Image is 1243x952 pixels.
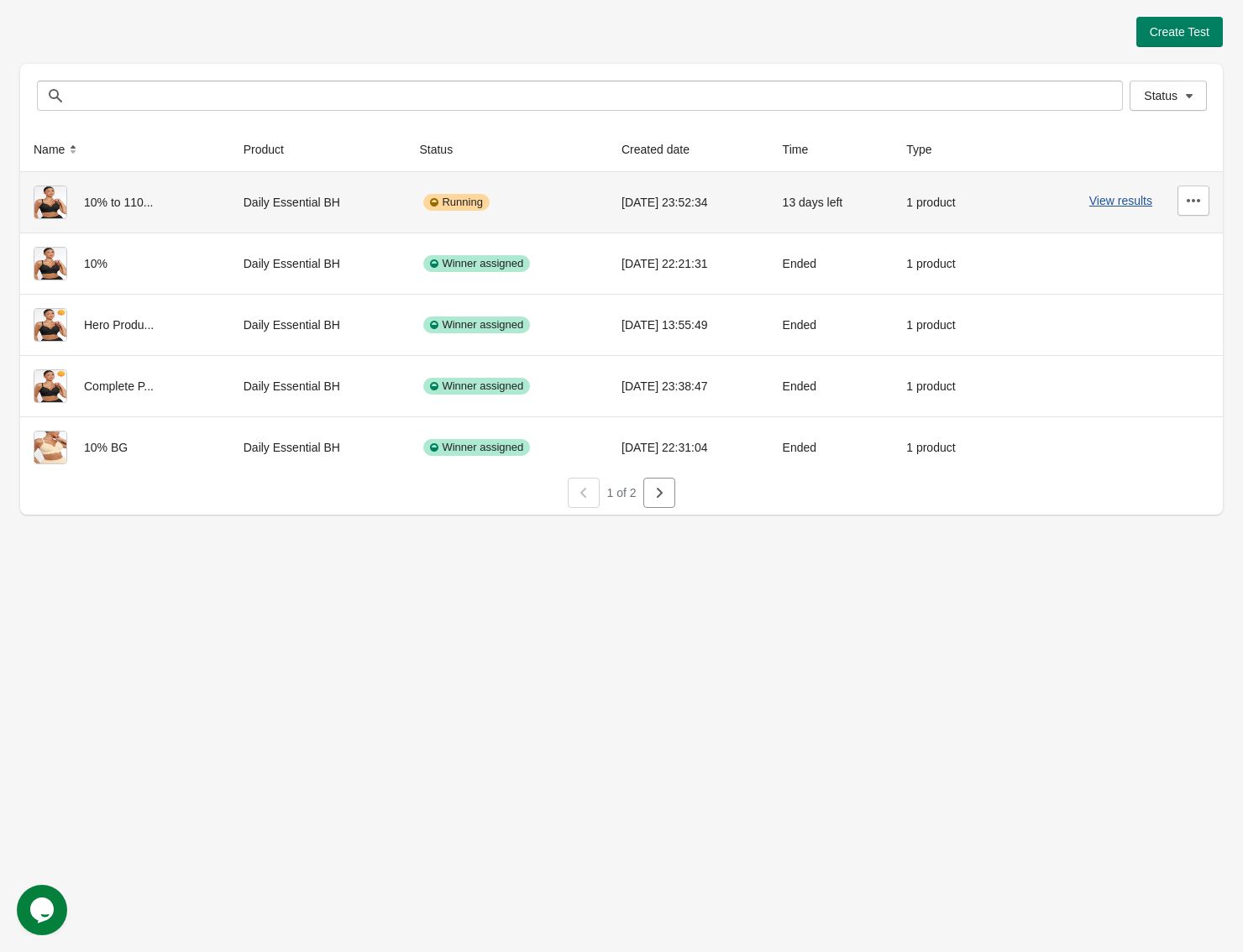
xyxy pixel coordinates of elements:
[776,134,832,165] button: Time
[906,247,988,280] div: 1 product
[899,134,955,165] button: Type
[423,255,530,272] div: Winner assigned
[412,134,476,165] button: Status
[423,316,530,333] div: Winner assigned
[244,247,393,280] div: Daily Essential BH
[244,186,393,219] div: Daily Essential BH
[244,431,393,464] div: Daily Essential BH
[1144,89,1177,102] span: Status
[906,186,988,219] div: 1 product
[783,431,880,464] div: Ended
[423,378,530,395] div: Winner assigned
[783,247,880,280] div: Ended
[1089,194,1152,207] button: View results
[34,308,217,342] div: Hero Produ...
[244,308,393,342] div: Daily Essential BH
[34,369,217,403] div: Complete P...
[783,186,880,219] div: 13 days left
[621,247,756,280] div: [DATE] 22:21:31
[621,186,756,219] div: [DATE] 23:52:34
[783,308,880,342] div: Ended
[621,369,756,403] div: [DATE] 23:38:47
[615,134,713,165] button: Created date
[34,186,217,219] div: 10% to 110...
[621,431,756,464] div: [DATE] 22:31:04
[17,885,71,935] iframe: chat widget
[244,369,393,403] div: Daily Essential BH
[783,369,880,403] div: Ended
[423,194,489,211] div: Running
[606,486,636,500] span: 1 of 2
[1136,17,1223,47] button: Create Test
[906,431,988,464] div: 1 product
[621,308,756,342] div: [DATE] 13:55:49
[1150,25,1209,39] span: Create Test
[34,247,217,280] div: 10%
[423,439,530,456] div: Winner assigned
[1130,81,1207,111] button: Status
[906,369,988,403] div: 1 product
[906,308,988,342] div: 1 product
[237,134,307,165] button: Product
[34,431,217,464] div: 10% BG
[27,134,88,165] button: Name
